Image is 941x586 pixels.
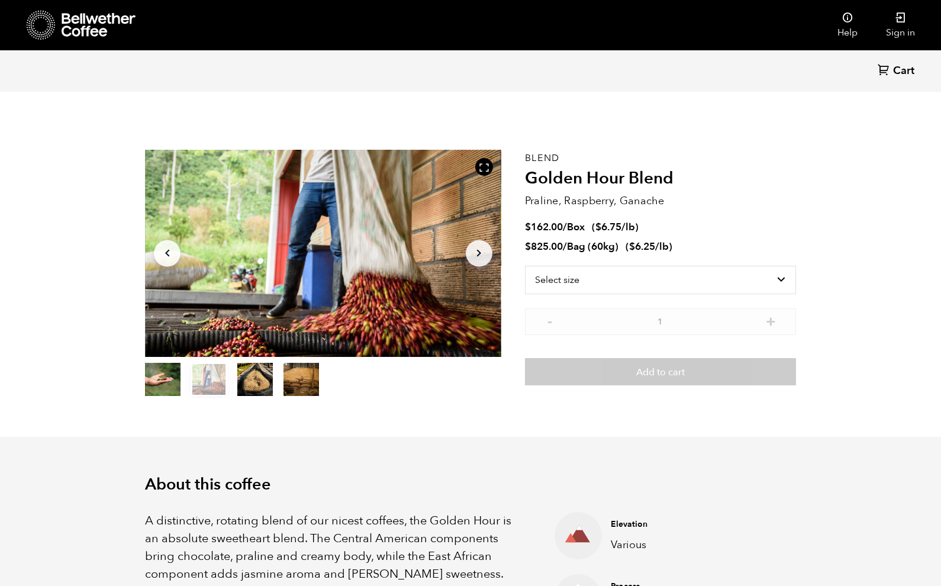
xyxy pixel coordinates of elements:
[525,358,796,385] button: Add to cart
[629,240,635,253] span: $
[563,240,567,253] span: /
[629,240,655,253] bdi: 6.25
[145,475,796,494] h2: About this coffee
[621,220,635,234] span: /lb
[567,220,585,234] span: Box
[592,220,639,234] span: ( )
[525,240,531,253] span: $
[655,240,669,253] span: /lb
[763,314,778,326] button: +
[893,64,914,78] span: Cart
[595,220,621,234] bdi: 6.75
[525,220,531,234] span: $
[563,220,567,234] span: /
[611,537,778,553] p: Various
[525,220,563,234] bdi: 162.00
[611,519,778,530] h4: Elevation
[595,220,601,234] span: $
[525,169,796,189] h2: Golden Hour Blend
[525,240,563,253] bdi: 825.00
[543,314,557,326] button: -
[525,193,796,209] p: Praline, Raspberry, Ganache
[626,240,672,253] span: ( )
[567,240,618,253] span: Bag (60kg)
[878,63,917,79] a: Cart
